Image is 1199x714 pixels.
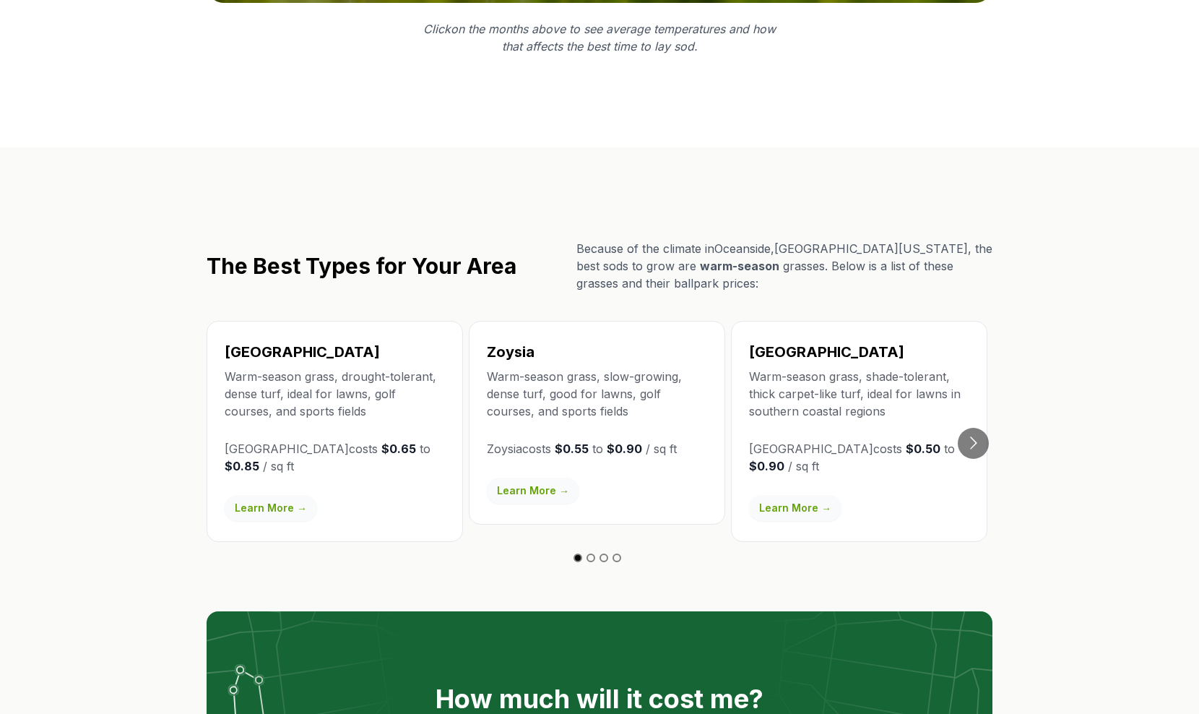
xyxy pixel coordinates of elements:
[586,554,595,562] button: Go to slide 2
[225,440,445,475] p: [GEOGRAPHIC_DATA] costs to / sq ft
[207,253,516,279] h2: The Best Types for Your Area
[555,442,589,456] strong: $0.55
[749,440,969,475] p: [GEOGRAPHIC_DATA] costs to / sq ft
[613,554,621,562] button: Go to slide 4
[487,478,579,504] a: Learn More →
[487,342,707,362] h3: Zoysia
[573,554,582,562] button: Go to slide 1
[487,440,707,457] p: Zoysia costs to / sq ft
[225,368,445,420] p: Warm-season grass, drought-tolerant, dense turf, ideal for lawns, golf courses, and sports fields
[487,368,707,420] p: Warm-season grass, slow-growing, dense turf, good for lawns, golf courses, and sports fields
[749,495,841,521] a: Learn More →
[576,240,992,292] p: Because of the climate in Oceanside , [GEOGRAPHIC_DATA][US_STATE] , the best sods to grow are gra...
[607,442,642,456] strong: $0.90
[225,459,259,473] strong: $0.85
[225,342,445,362] h3: [GEOGRAPHIC_DATA]
[599,554,608,562] button: Go to slide 3
[749,459,784,473] strong: $0.90
[958,428,989,459] button: Go to next slide
[415,20,784,55] p: Click on the months above to see average temperatures and how that affects the best time to lay sod.
[749,342,969,362] h3: [GEOGRAPHIC_DATA]
[906,442,940,456] strong: $0.50
[749,368,969,420] p: Warm-season grass, shade-tolerant, thick carpet-like turf, ideal for lawns in southern coastal re...
[381,442,416,456] strong: $0.65
[700,259,779,273] span: warm-season
[225,495,317,521] a: Learn More →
